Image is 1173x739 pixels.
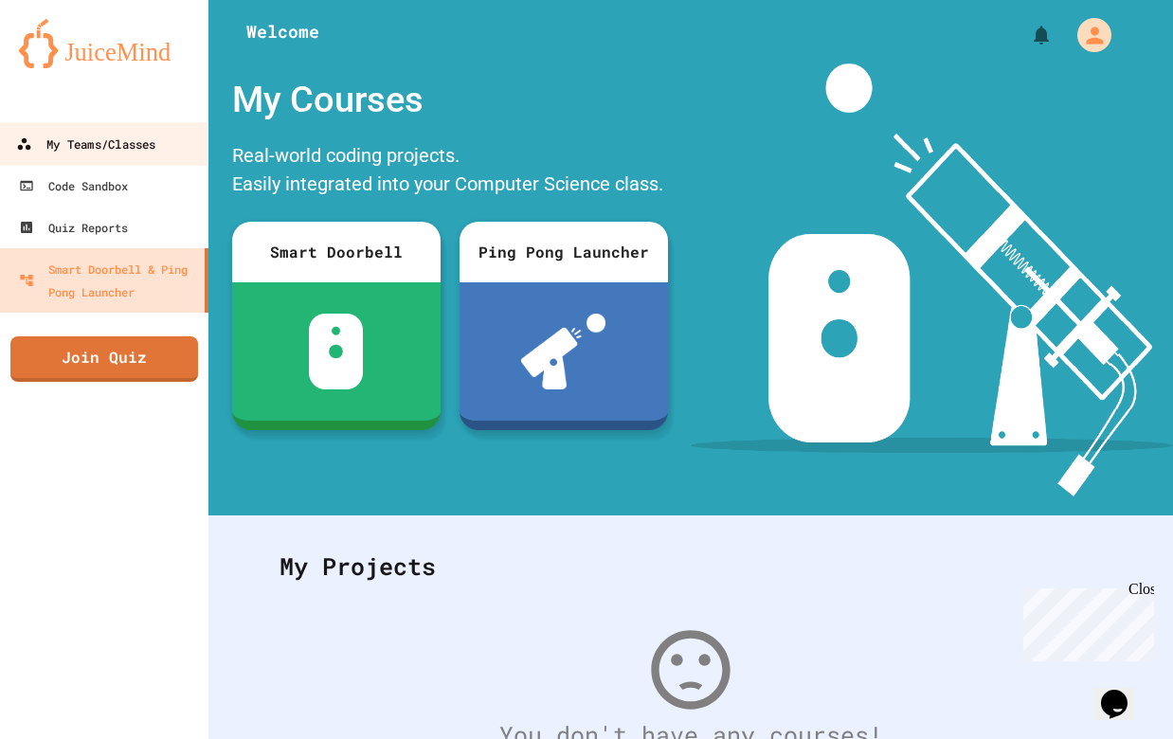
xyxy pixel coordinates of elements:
div: Smart Doorbell & Ping Pong Launcher [19,258,197,303]
div: Quiz Reports [19,216,128,239]
img: ppl-with-ball.png [521,314,605,389]
div: Code Sandbox [19,174,128,197]
div: Real-world coding projects. Easily integrated into your Computer Science class. [223,136,677,207]
div: My Account [1057,13,1116,57]
img: banner-image-my-projects.png [691,63,1173,496]
iframe: chat widget [1016,581,1154,661]
div: Ping Pong Launcher [460,222,668,282]
img: logo-orange.svg [19,19,189,68]
div: My Projects [261,530,1121,604]
img: sdb-white.svg [309,314,363,389]
a: Join Quiz [10,336,198,382]
iframe: chat widget [1093,663,1154,720]
div: Chat with us now!Close [8,8,131,120]
div: My Teams/Classes [16,133,155,156]
div: Smart Doorbell [232,222,441,282]
div: My Courses [223,63,677,136]
div: My Notifications [995,19,1057,51]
